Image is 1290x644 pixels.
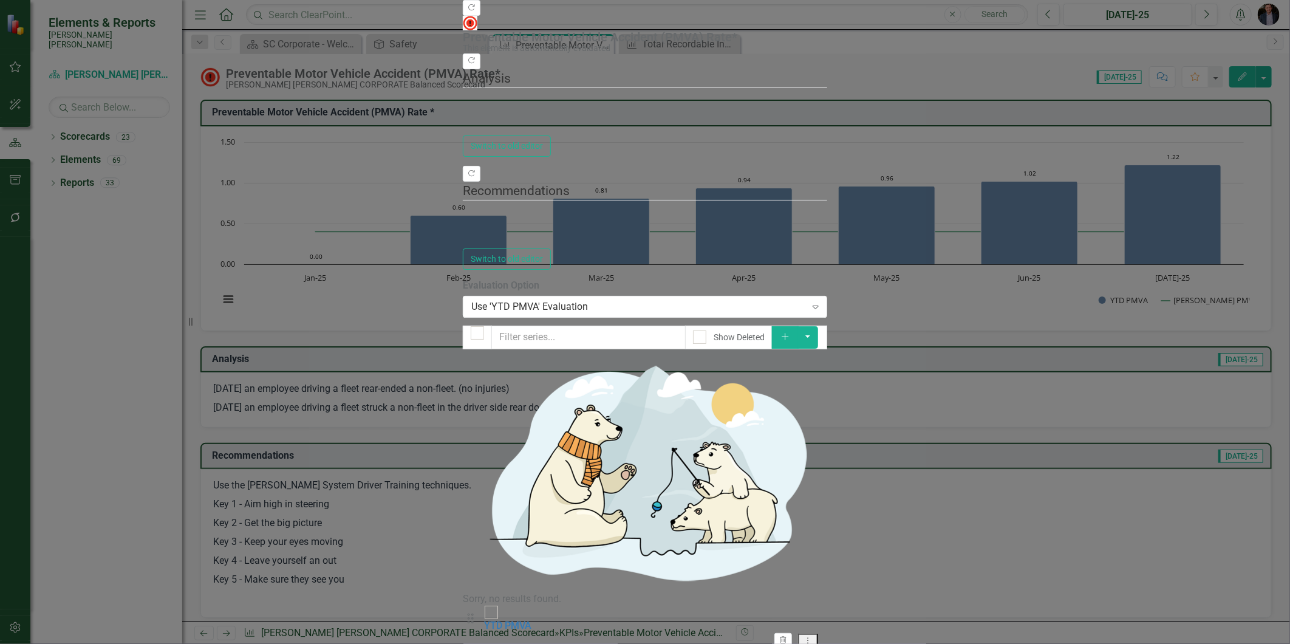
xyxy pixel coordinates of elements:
div: Show Deleted [714,331,765,343]
div: Preventable Motor Vehicle Accident (PMVA) Rate* [463,30,821,44]
button: Switch to old editor [463,248,551,270]
div: Use 'YTD PMVA' Evaluation [471,300,806,313]
img: No results found [463,349,827,592]
div: This element is automatically evaluated [463,44,821,53]
div: Sorry, no results found. [463,592,827,606]
legend: Recommendations [463,182,827,200]
input: Filter series... [491,326,686,349]
a: YTD PMVA [485,620,532,631]
button: Switch to old editor [463,135,551,157]
img: Not Meeting Target [463,16,477,30]
legend: Analysis [463,69,827,88]
label: Evaluation Option [463,279,827,293]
